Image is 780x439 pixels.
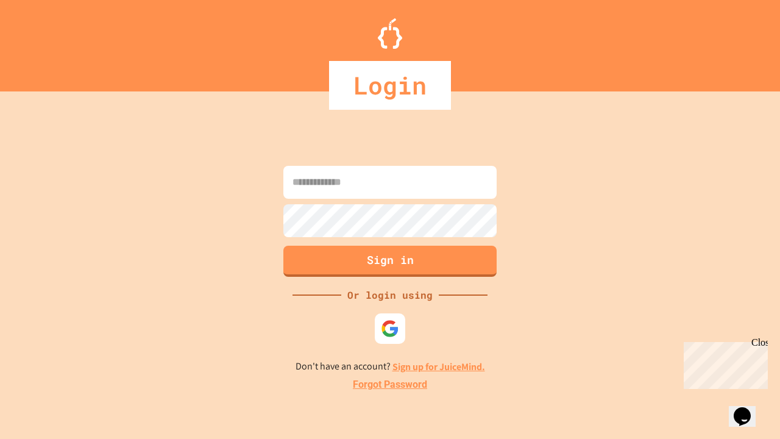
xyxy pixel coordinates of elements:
iframe: chat widget [679,337,768,389]
a: Forgot Password [353,377,427,392]
iframe: chat widget [729,390,768,427]
img: Logo.svg [378,18,402,49]
img: google-icon.svg [381,319,399,338]
div: Login [329,61,451,110]
button: Sign in [283,246,497,277]
p: Don't have an account? [296,359,485,374]
div: Chat with us now!Close [5,5,84,77]
div: Or login using [341,288,439,302]
a: Sign up for JuiceMind. [392,360,485,373]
